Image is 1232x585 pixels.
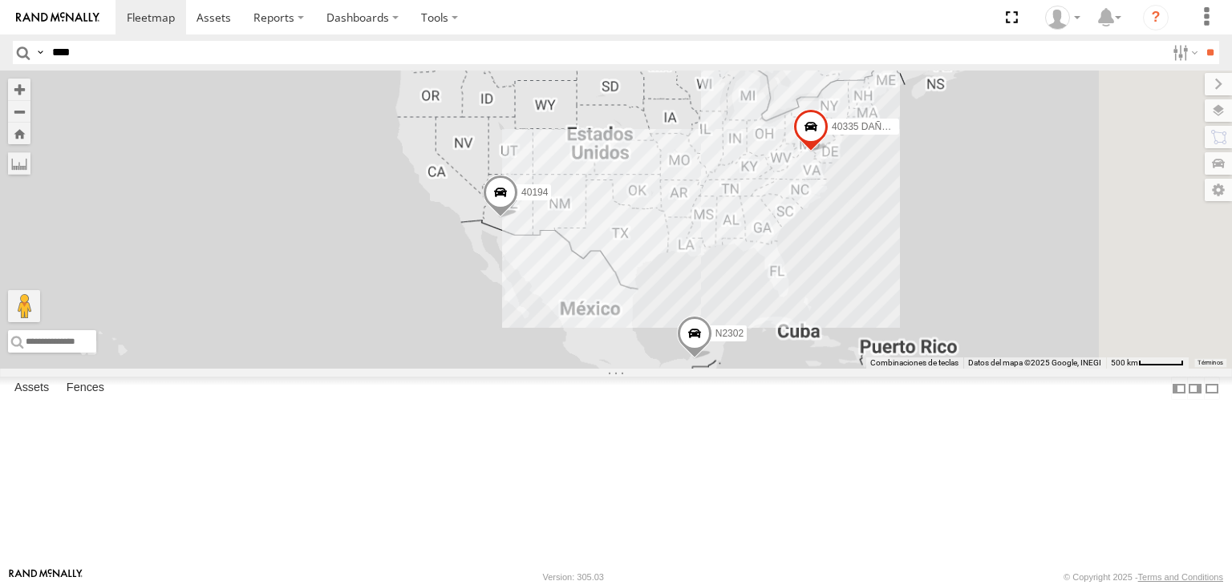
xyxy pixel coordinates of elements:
label: Hide Summary Table [1204,377,1220,400]
button: Zoom Home [8,123,30,144]
div: Version: 305.03 [543,572,604,582]
a: Visit our Website [9,569,83,585]
button: Combinaciones de teclas [870,357,958,369]
a: Terms and Conditions [1138,572,1223,582]
button: Arrastra al hombrecito al mapa para abrir Street View [8,290,40,322]
span: 40335 DAÑADO [832,121,902,132]
a: Términos [1198,360,1223,366]
label: Dock Summary Table to the Left [1171,377,1187,400]
label: Map Settings [1205,179,1232,201]
div: © Copyright 2025 - [1064,572,1223,582]
button: Zoom out [8,100,30,123]
span: N2302 [715,328,744,339]
div: Angel Dominguez [1039,6,1086,30]
label: Measure [8,152,30,175]
span: Datos del mapa ©2025 Google, INEGI [968,358,1101,367]
label: Search Filter Options [1166,41,1201,64]
label: Search Query [34,41,47,64]
span: 40194 [521,187,548,198]
label: Dock Summary Table to the Right [1187,377,1203,400]
span: 500 km [1111,358,1138,367]
label: Fences [59,377,112,400]
label: Assets [6,377,57,400]
button: Zoom in [8,79,30,100]
i: ? [1143,5,1169,30]
img: rand-logo.svg [16,12,99,23]
button: Escala del mapa: 500 km por 53 píxeles [1106,357,1189,369]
